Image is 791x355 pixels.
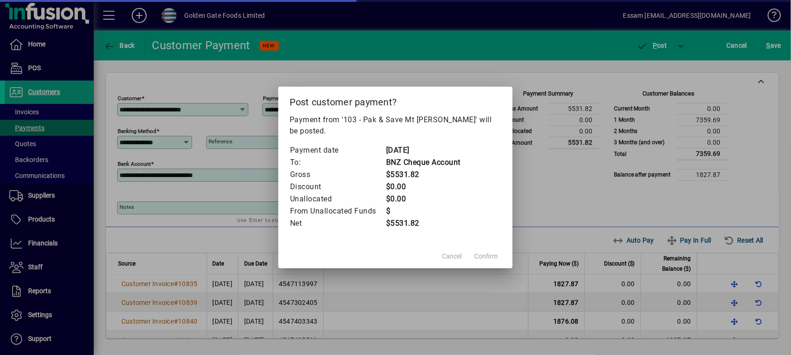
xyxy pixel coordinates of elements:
td: Net [290,217,386,229]
td: Payment date [290,144,386,156]
td: $0.00 [386,181,461,193]
h2: Post customer payment? [278,87,513,114]
td: To: [290,156,386,169]
td: BNZ Cheque Account [386,156,461,169]
td: Discount [290,181,386,193]
td: From Unallocated Funds [290,205,386,217]
td: $5531.82 [386,217,461,229]
td: $5531.82 [386,169,461,181]
td: $0.00 [386,193,461,205]
td: Gross [290,169,386,181]
p: Payment from '103 - Pak & Save Mt [PERSON_NAME]' will be posted. [290,114,501,137]
td: [DATE] [386,144,461,156]
td: $ [386,205,461,217]
td: Unallocated [290,193,386,205]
